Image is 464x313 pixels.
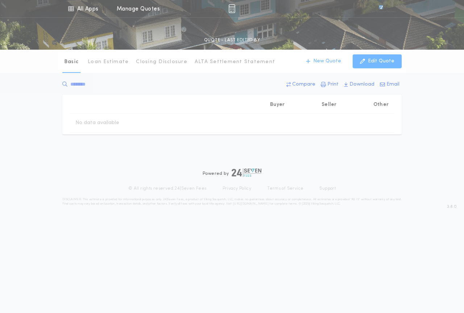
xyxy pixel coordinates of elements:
[284,78,318,91] button: Compare
[64,58,79,66] p: Basic
[447,203,457,210] span: 3.8.0
[353,54,402,68] button: Edit Quote
[327,81,339,88] p: Print
[299,54,348,68] button: New Quote
[223,186,252,191] a: Privacy Policy
[203,168,261,177] div: Powered by
[366,5,396,12] img: vs-icon
[233,202,269,205] a: [URL][DOMAIN_NAME]
[349,81,374,88] p: Download
[232,168,261,177] img: logo
[319,78,341,91] button: Print
[267,186,303,191] a: Terms of Service
[373,101,389,108] p: Other
[70,114,125,132] td: No data available
[128,186,207,191] p: © All rights reserved. 24|Seven Fees
[195,58,275,66] p: ALTA Settlement Statement
[319,186,336,191] a: Support
[386,81,399,88] p: Email
[270,101,285,108] p: Buyer
[88,58,129,66] p: Loan Estimate
[342,78,377,91] button: Download
[136,58,187,66] p: Closing Disclosure
[378,78,402,91] button: Email
[368,58,394,65] p: Edit Quote
[313,58,341,65] p: New Quote
[322,101,337,108] p: Seller
[204,37,260,44] p: QUOTE - LAST EDITED BY
[292,81,315,88] p: Compare
[62,197,402,206] p: DISCLAIMER: This estimate is provided for informational purposes only. 24|Seven Fees, a product o...
[228,4,235,13] img: img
